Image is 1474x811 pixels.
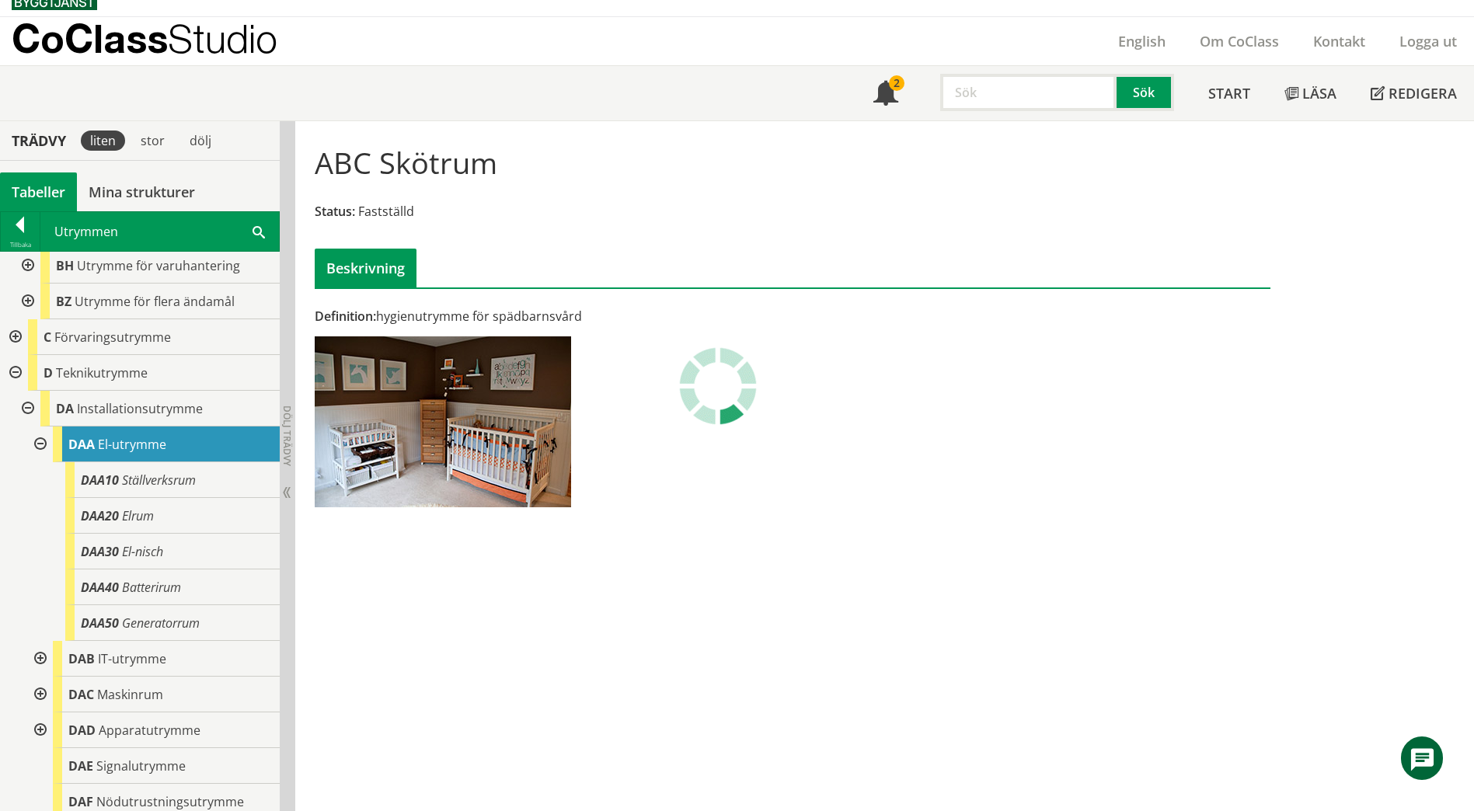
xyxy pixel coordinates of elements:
img: abc-skotrum.jpg [315,336,571,507]
span: Ställverksrum [122,472,196,489]
span: DAA20 [81,507,119,524]
span: Start [1208,84,1250,103]
span: Installationsutrymme [77,400,203,417]
span: Fastställd [358,203,414,220]
span: Dölj trädvy [281,405,294,466]
div: Beskrivning [315,249,416,287]
span: DAA40 [81,579,119,596]
span: DA [56,400,74,417]
span: DAD [68,722,96,739]
span: D [44,364,53,381]
span: Sök i tabellen [253,223,265,239]
span: DAE [68,757,93,774]
span: Förvaringsutrymme [54,329,171,346]
span: Signalutrymme [96,757,186,774]
a: Om CoClass [1183,32,1296,50]
a: Redigera [1354,66,1474,120]
span: DAA [68,436,95,453]
div: Utrymmen [40,212,279,251]
div: hygienutrymme för spädbarnsvård [315,308,943,325]
a: CoClassStudio [12,17,311,65]
span: El-nisch [122,543,163,560]
img: Laddar [679,347,757,425]
span: Redigera [1389,84,1457,103]
a: 2 [856,66,915,120]
span: DAA10 [81,472,119,489]
div: Trädvy [3,132,75,149]
span: Generatorrum [122,614,200,632]
span: DAB [68,650,95,667]
div: liten [81,131,125,151]
a: Mina strukturer [77,172,207,211]
span: Definition: [315,308,376,325]
a: Start [1191,66,1267,120]
span: Studio [168,16,277,61]
div: dölj [180,131,221,151]
span: Apparatutrymme [99,722,200,739]
span: Status: [315,203,355,220]
div: stor [131,131,174,151]
span: Utrymme för flera ändamål [75,293,235,310]
span: Notifikationer [873,82,898,107]
span: Utrymme för varuhantering [77,257,240,274]
a: Kontakt [1296,32,1382,50]
input: Sök [940,74,1117,111]
a: Läsa [1267,66,1354,120]
div: Tillbaka [1,238,40,251]
span: DAA30 [81,543,119,560]
span: Maskinrum [97,686,163,703]
span: IT-utrymme [98,650,166,667]
span: Elrum [122,507,154,524]
span: BZ [56,293,71,310]
a: Logga ut [1382,32,1474,50]
span: El-utrymme [98,436,166,453]
span: C [44,329,51,346]
a: English [1101,32,1183,50]
span: Batterirum [122,579,181,596]
span: BH [56,257,74,274]
span: Nödutrustningsutrymme [96,793,244,810]
span: Läsa [1302,84,1336,103]
span: DAC [68,686,94,703]
button: Sök [1117,74,1174,111]
span: Teknikutrymme [56,364,148,381]
span: DAF [68,793,93,810]
div: 2 [889,75,904,91]
p: CoClass [12,30,277,47]
h1: ABC Skötrum [315,145,497,179]
span: DAA50 [81,614,119,632]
